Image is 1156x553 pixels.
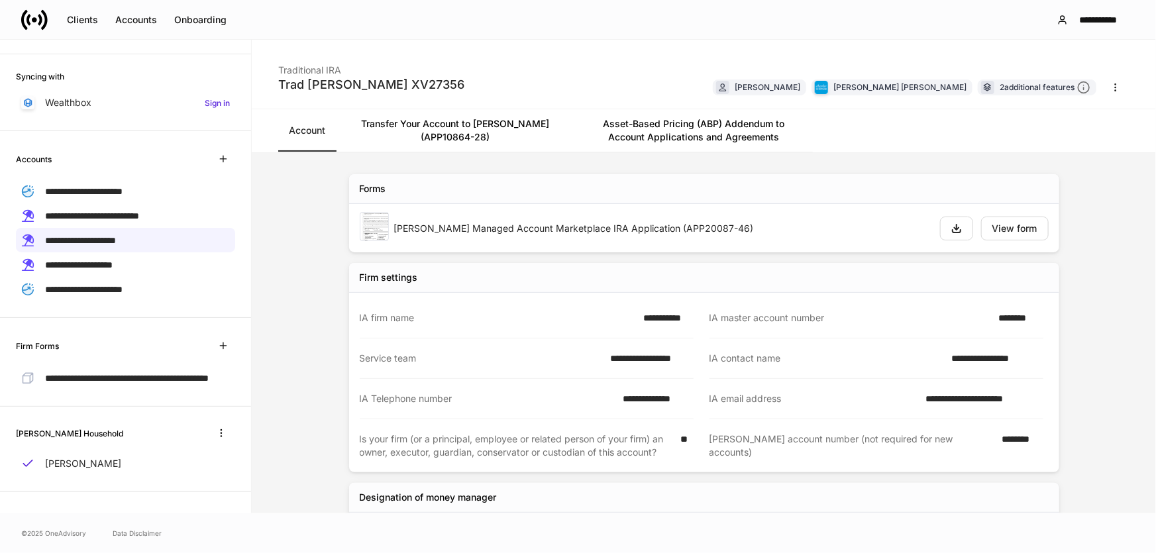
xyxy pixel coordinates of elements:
[336,109,574,152] a: Transfer Your Account to [PERSON_NAME] (APP10864-28)
[166,9,235,30] button: Onboarding
[709,311,991,325] div: IA master account number
[278,56,464,77] div: Traditional IRA
[394,222,929,235] div: [PERSON_NAME] Managed Account Marketplace IRA Application (APP20087-46)
[709,392,918,405] div: IA email address
[107,9,166,30] button: Accounts
[360,491,497,504] div: Designation of money manager
[574,109,813,152] a: Asset-Based Pricing (ABP) Addendum to Account Applications and Agreements
[360,311,636,325] div: IA firm name
[360,392,615,405] div: IA Telephone number
[205,97,230,109] h6: Sign in
[67,15,98,25] div: Clients
[115,15,157,25] div: Accounts
[360,182,386,195] div: Forms
[16,452,235,476] a: [PERSON_NAME]
[709,432,994,459] div: [PERSON_NAME] account number (not required for new accounts)
[360,432,673,459] div: Is your firm (or a principal, employee or related person of your firm) an owner, executor, guardi...
[981,217,1049,240] button: View form
[278,109,336,152] a: Account
[992,224,1037,233] div: View form
[174,15,227,25] div: Onboarding
[833,81,967,93] div: [PERSON_NAME] [PERSON_NAME]
[58,9,107,30] button: Clients
[278,77,464,93] div: Trad [PERSON_NAME] XV27356
[709,352,943,365] div: IA contact name
[45,457,121,470] p: [PERSON_NAME]
[16,427,123,440] h6: [PERSON_NAME] Household
[113,528,162,538] a: Data Disclaimer
[360,271,418,284] div: Firm settings
[21,528,86,538] span: © 2025 OneAdvisory
[45,96,91,109] p: Wealthbox
[16,70,64,83] h6: Syncing with
[360,352,603,365] div: Service team
[16,153,52,166] h6: Accounts
[815,81,828,94] img: charles-schwab-BFYFdbvS.png
[735,81,800,93] div: [PERSON_NAME]
[1000,81,1090,95] div: 2 additional features
[16,340,59,352] h6: Firm Forms
[16,91,235,115] a: WealthboxSign in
